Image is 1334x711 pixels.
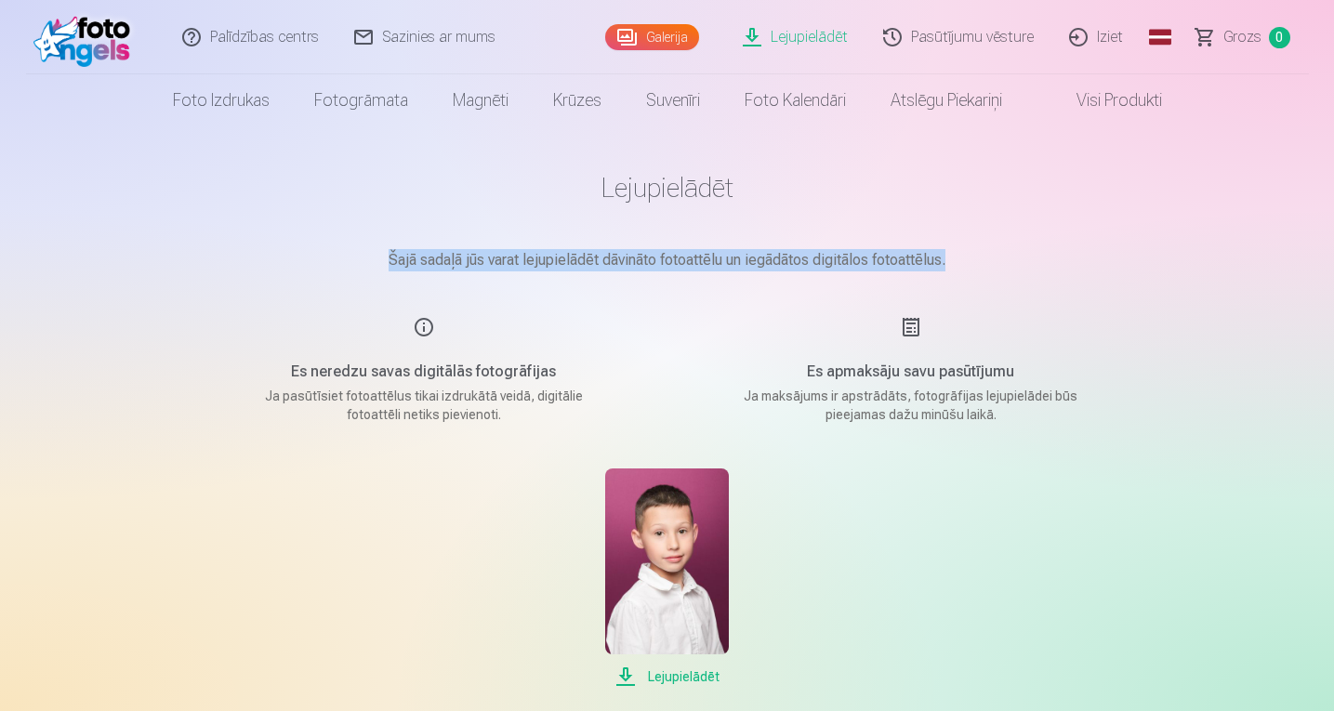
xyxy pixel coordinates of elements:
[605,665,729,688] span: Lejupielādēt
[151,74,292,126] a: Foto izdrukas
[292,74,430,126] a: Fotogrāmata
[1269,27,1290,48] span: 0
[247,387,601,424] p: Ja pasūtīsiet fotoattēlus tikai izdrukātā veidā, digitālie fotoattēli netiks pievienoti.
[1024,74,1184,126] a: Visi produkti
[605,24,699,50] a: Galerija
[1223,26,1261,48] span: Grozs
[430,74,531,126] a: Magnēti
[247,361,601,383] h5: Es neredzu savas digitālās fotogrāfijas
[734,387,1088,424] p: Ja maksājums ir apstrādāts, fotogrāfijas lejupielādei būs pieejamas dažu minūšu laikā.
[203,171,1132,204] h1: Lejupielādēt
[605,468,729,688] a: Lejupielādēt
[868,74,1024,126] a: Atslēgu piekariņi
[203,249,1132,271] p: Šajā sadaļā jūs varat lejupielādēt dāvināto fotoattēlu un iegādātos digitālos fotoattēlus.
[531,74,624,126] a: Krūzes
[734,361,1088,383] h5: Es apmaksāju savu pasūtījumu
[722,74,868,126] a: Foto kalendāri
[624,74,722,126] a: Suvenīri
[33,7,140,67] img: /fa1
